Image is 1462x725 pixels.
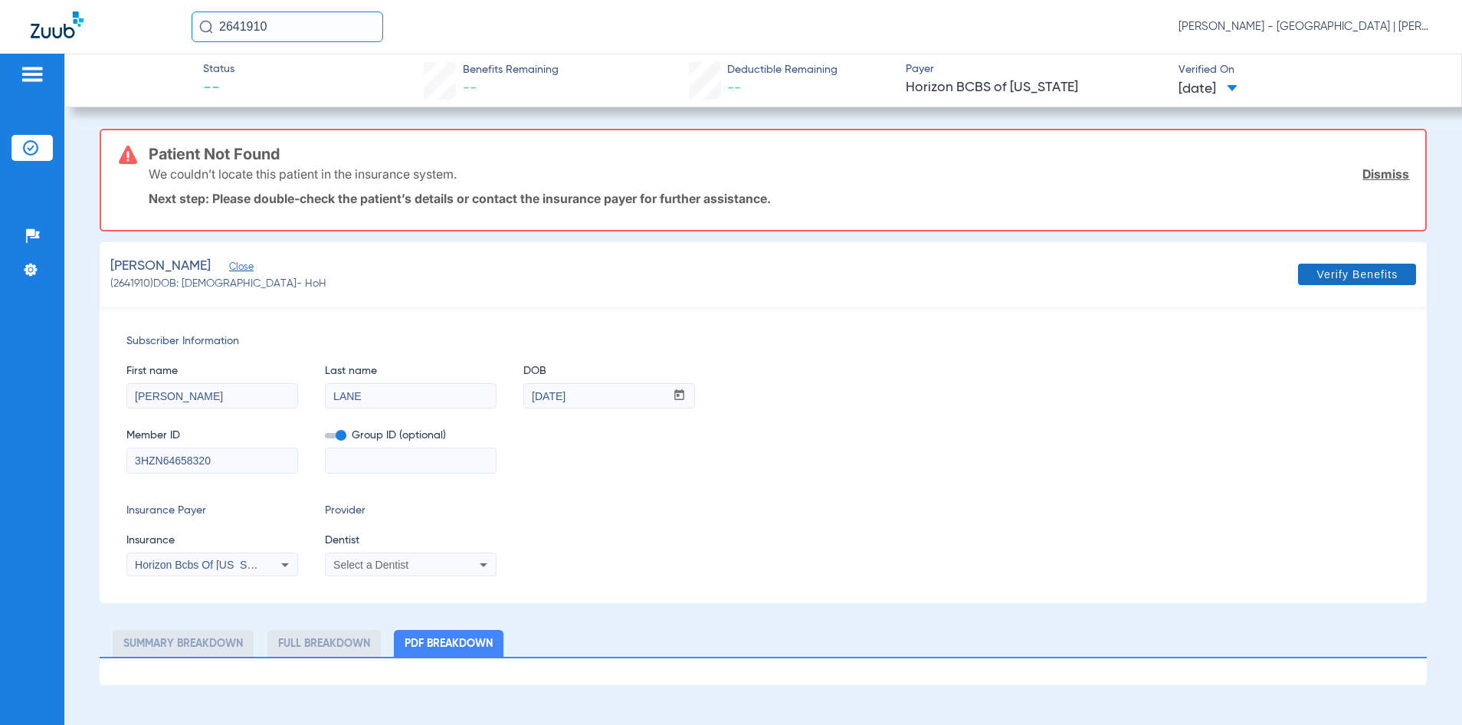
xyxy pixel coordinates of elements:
[203,78,234,100] span: --
[126,333,1401,349] span: Subscriber Information
[267,630,381,657] li: Full Breakdown
[126,533,298,549] span: Insurance
[229,261,243,276] span: Close
[727,81,741,95] span: --
[149,146,1410,162] h3: Patient Not Found
[325,428,497,444] span: Group ID (optional)
[110,257,211,276] span: [PERSON_NAME]
[192,11,383,42] input: Search for patients
[333,559,408,571] span: Select a Dentist
[463,81,477,95] span: --
[664,384,694,408] button: Open calendar
[1385,651,1462,725] iframe: Chat Widget
[906,61,1165,77] span: Payer
[149,191,1410,206] p: Next step: Please double-check the patient’s details or contact the insurance payer for further a...
[394,630,503,657] li: PDF Breakdown
[325,503,497,519] span: Provider
[126,363,298,379] span: First name
[523,363,695,379] span: DOB
[126,428,298,444] span: Member ID
[1362,166,1409,182] a: Dismiss
[463,62,559,78] span: Benefits Remaining
[325,533,497,549] span: Dentist
[325,363,497,379] span: Last name
[906,78,1165,97] span: Horizon BCBS of [US_STATE]
[110,276,326,292] span: (2641910) DOB: [DEMOGRAPHIC_DATA] - HoH
[727,62,838,78] span: Deductible Remaining
[199,20,213,34] img: Search Icon
[1178,80,1237,99] span: [DATE]
[1316,268,1398,280] span: Verify Benefits
[135,559,276,571] span: Horizon Bcbs Of [US_STATE]
[113,630,254,657] li: Summary Breakdown
[149,166,457,182] p: We couldn’t locate this patient in the insurance system.
[1178,62,1437,78] span: Verified On
[20,65,44,84] img: hamburger-icon
[1298,264,1416,285] button: Verify Benefits
[31,11,84,38] img: Zuub Logo
[203,61,234,77] span: Status
[119,146,137,164] img: error-icon
[126,503,298,519] span: Insurance Payer
[1178,19,1431,34] span: [PERSON_NAME] - [GEOGRAPHIC_DATA] | [PERSON_NAME]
